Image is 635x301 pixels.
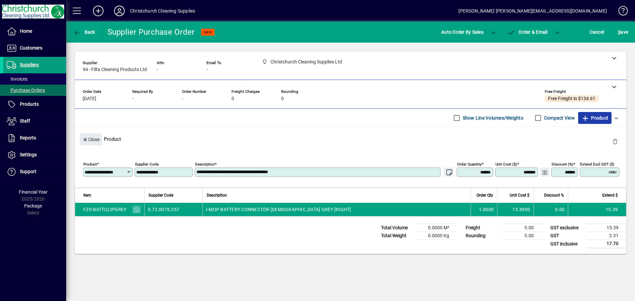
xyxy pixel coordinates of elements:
[462,224,502,232] td: Freight
[378,232,417,240] td: Total Weight
[207,192,227,199] span: Description
[544,192,564,199] span: Discount %
[83,67,147,72] span: 94 - Filta Cleaning Products Ltd
[83,162,97,167] mat-label: Product
[71,26,97,38] button: Back
[543,115,575,121] label: Compact View
[20,101,39,107] span: Products
[588,26,606,38] button: Cancel
[7,76,27,82] span: Invoices
[614,1,627,23] a: Knowledge Base
[510,192,529,199] span: Unit Cost $
[581,113,608,123] span: Product
[590,27,604,37] span: Cancel
[548,96,595,101] span: Free Freight in $134.61
[3,164,66,180] a: Support
[507,29,548,35] span: Order & Email
[578,112,612,124] button: Product
[78,136,104,142] app-page-header-button: Close
[533,203,568,216] td: 0.00
[20,118,30,124] span: Staff
[195,162,215,167] mat-label: Description
[3,40,66,56] a: Customers
[378,224,417,232] td: Total Volume
[607,138,623,144] app-page-header-button: Delete
[602,192,618,199] span: Extend $
[458,6,607,16] div: [PERSON_NAME] [PERSON_NAME][EMAIL_ADDRESS][DOMAIN_NAME]
[3,96,66,113] a: Products
[20,169,36,174] span: Support
[462,232,502,240] td: Rounding
[3,147,66,163] a: Settings
[20,45,42,51] span: Customers
[82,134,100,145] span: Close
[3,23,66,40] a: Home
[83,206,126,213] div: FZII-BATTCLIPGREY
[232,96,234,101] span: 0
[504,26,551,38] button: Order & Email
[3,130,66,146] a: Reports
[24,203,42,208] span: Package
[607,133,623,149] button: Delete
[3,113,66,130] a: Staff
[587,232,626,240] td: 2.31
[83,192,91,199] span: Item
[135,162,159,167] mat-label: Supplier Code
[618,29,620,35] span: S
[547,240,587,248] td: GST inclusive
[182,96,183,101] span: -
[457,162,482,167] mat-label: Order Quantity
[495,162,517,167] mat-label: Unit Cost ($)
[502,232,542,240] td: 0.00
[148,192,173,199] span: Supplier Code
[206,206,351,213] span: I-MOP BATTERY CONNECTOR [DEMOGRAPHIC_DATA] GREY [RIGHT]
[3,85,66,96] a: Purchase Orders
[587,224,626,232] td: 15.39
[66,26,103,38] app-page-header-button: Back
[3,73,66,85] a: Invoices
[204,30,212,34] span: NEW
[144,203,202,216] td: S.72.0075.357
[441,27,484,37] span: Auto Order By Sales
[73,29,95,35] span: Back
[20,135,36,140] span: Reports
[107,27,195,37] div: Supplier Purchase Order
[75,127,626,151] div: Product
[206,67,208,72] span: -
[20,28,32,34] span: Home
[497,203,533,216] td: 15.3900
[20,62,39,67] span: Suppliers
[547,232,587,240] td: GST
[587,240,626,248] td: 17.70
[417,232,457,240] td: 0.0000 Kg
[580,162,614,167] mat-label: Extend excl GST ($)
[417,224,457,232] td: 0.0000 M³
[80,133,102,145] button: Close
[568,203,626,216] td: 15.39
[461,115,523,121] label: Show Line Volumes/Weights
[157,67,158,72] span: -
[19,189,48,195] span: Financial Year
[88,5,109,17] button: Add
[547,224,587,232] td: GST exclusive
[109,5,130,17] button: Profile
[540,168,549,177] button: Change Price Levels
[471,203,497,216] td: 1.0000
[477,192,493,199] span: Order Qty
[618,27,628,37] span: ave
[616,26,630,38] button: Save
[20,152,37,157] span: Settings
[552,162,573,167] mat-label: Discount (%)
[502,224,542,232] td: 0.00
[7,88,45,93] span: Purchase Orders
[83,96,96,101] span: [DATE]
[281,96,284,101] span: 0
[438,26,487,38] button: Auto Order By Sales
[130,6,195,16] div: Christchurch Cleaning Supplies
[132,96,134,101] span: -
